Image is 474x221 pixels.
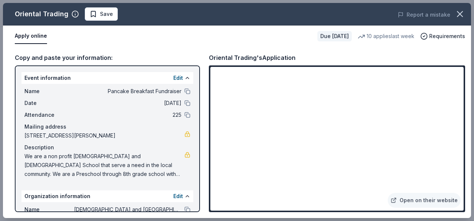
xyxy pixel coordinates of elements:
span: 225 [74,110,181,119]
div: Organization information [21,190,193,202]
span: [STREET_ADDRESS][PERSON_NAME] [24,131,184,140]
div: Mailing address [24,122,190,131]
div: Oriental Trading [15,8,69,20]
button: Save [85,7,118,21]
span: Attendance [24,110,74,119]
span: Save [100,10,113,18]
div: Oriental Trading's Application [209,53,296,62]
button: Edit [173,74,183,82]
div: Due [DATE] [317,31,352,41]
span: [DATE] [74,99,181,108]
button: Report a mistake [398,10,450,19]
div: Copy and paste your information: [15,53,200,62]
div: Event information [21,72,193,84]
span: Name [24,205,74,214]
span: [DEMOGRAPHIC_DATA] and [GEOGRAPHIC_DATA][DEMOGRAPHIC_DATA] [74,205,181,214]
span: Requirements [429,32,465,41]
span: Date [24,99,74,108]
div: Description [24,143,190,152]
button: Requirements [420,32,465,41]
a: Open on their website [388,193,461,208]
div: 10 applies last week [358,32,414,41]
button: Apply online [15,28,47,44]
button: Edit [173,192,183,201]
span: Name [24,87,74,96]
span: Pancake Breakfast Fundraiser [74,87,181,96]
span: We are a non profit [DEMOGRAPHIC_DATA] and [DEMOGRAPHIC_DATA] School that serve a need in the loc... [24,152,184,178]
